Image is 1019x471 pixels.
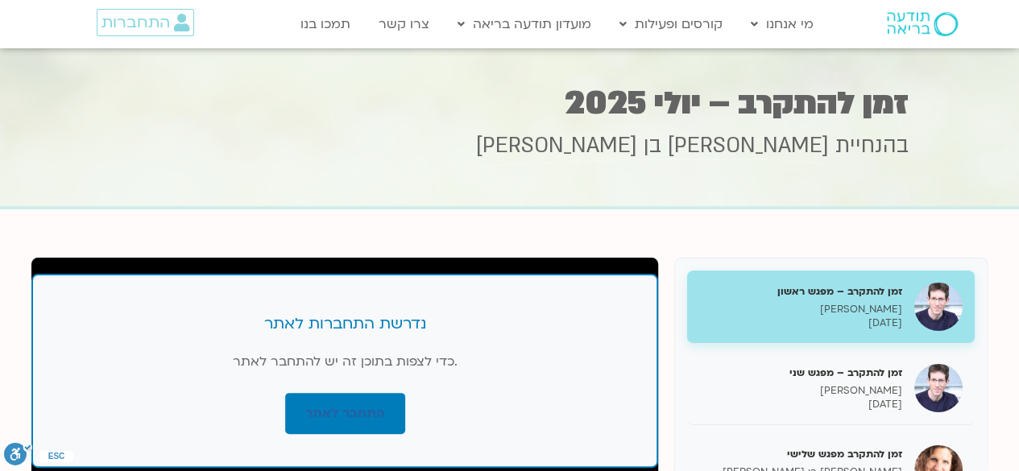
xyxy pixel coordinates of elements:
[65,351,624,373] p: כדי לצפות בתוכן זה יש להתחבר לאתר.
[371,9,437,39] a: צרו קשר
[835,131,909,160] span: בהנחיית
[699,384,902,398] p: [PERSON_NAME]
[611,9,731,39] a: קורסים ופעילות
[292,9,358,39] a: תמכו בנו
[699,316,902,330] p: [DATE]
[285,393,405,434] a: התחבר לאתר
[699,366,902,380] h5: זמן להתקרב – מפגש שני
[887,12,958,36] img: תודעה בריאה
[111,88,909,119] h1: זמן להתקרב – יולי 2025
[699,284,902,299] h5: זמן להתקרב – מפגש ראשון
[699,447,902,461] h5: זמן להתקרב מפגש שלישי
[914,283,963,331] img: זמן להתקרב – מפגש ראשון
[65,314,624,335] h3: נדרשת התחברות לאתר
[914,364,963,412] img: זמן להתקרב – מפגש שני
[101,14,170,31] span: התחברות
[699,303,902,316] p: [PERSON_NAME]
[699,398,902,411] p: [DATE]
[97,9,194,36] a: התחברות
[743,9,822,39] a: מי אנחנו
[449,9,599,39] a: מועדון תודעה בריאה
